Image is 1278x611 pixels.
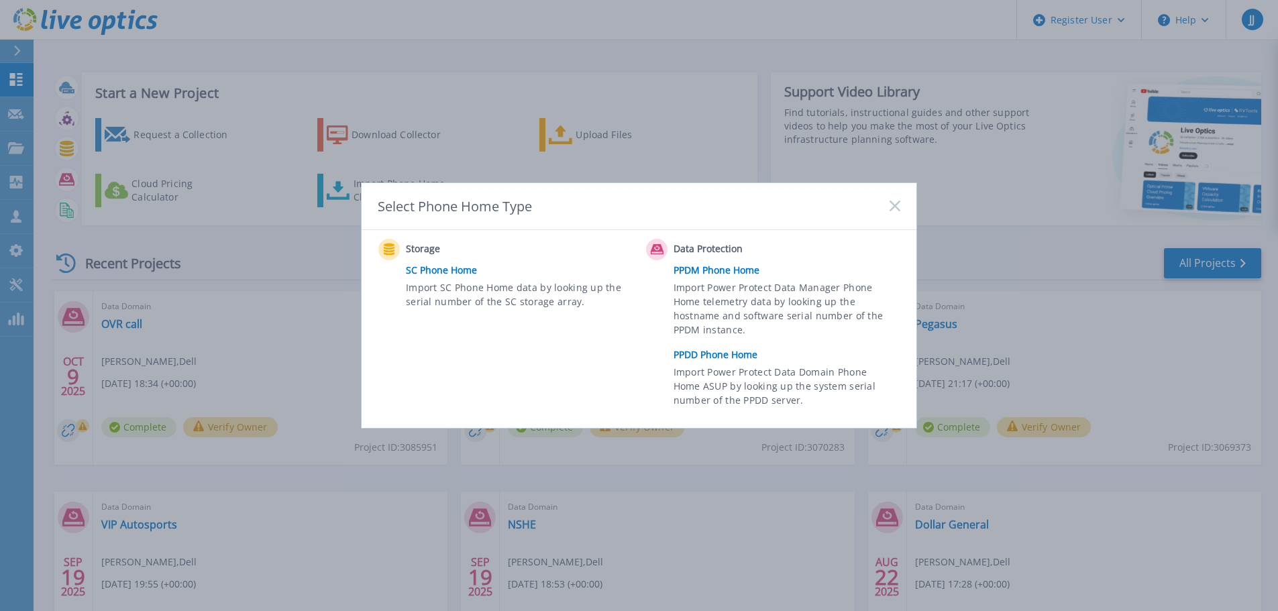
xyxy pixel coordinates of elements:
[674,280,897,342] span: Import Power Protect Data Manager Phone Home telemetry data by looking up the hostname and softwa...
[674,345,907,365] a: PPDD Phone Home
[406,260,639,280] a: SC Phone Home
[406,241,539,258] span: Storage
[378,197,533,215] div: Select Phone Home Type
[674,260,907,280] a: PPDM Phone Home
[406,280,629,311] span: Import SC Phone Home data by looking up the serial number of the SC storage array.
[674,365,897,411] span: Import Power Protect Data Domain Phone Home ASUP by looking up the system serial number of the PP...
[674,241,807,258] span: Data Protection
